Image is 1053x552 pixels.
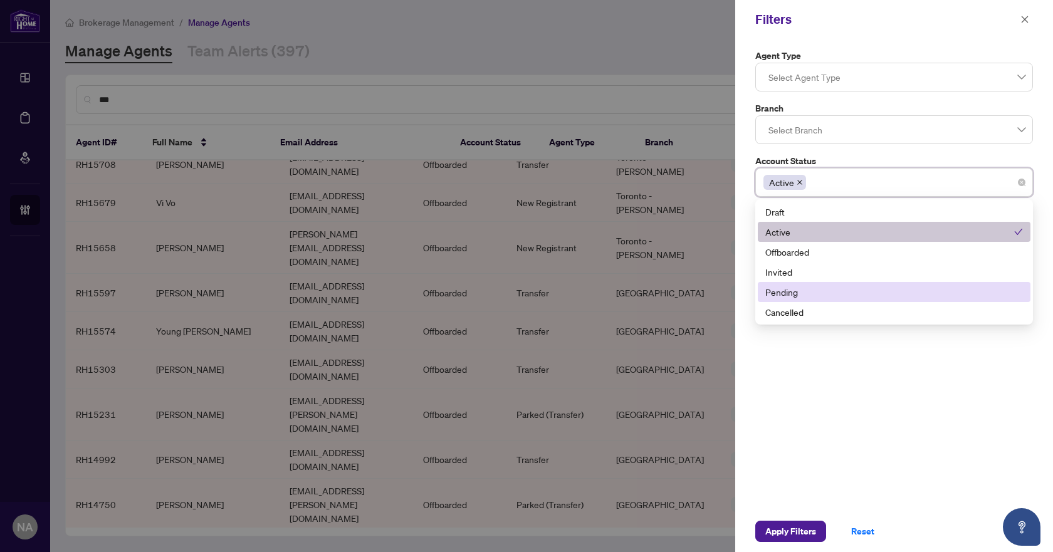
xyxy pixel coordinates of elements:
[1020,15,1029,24] span: close
[758,262,1030,282] div: Invited
[755,10,1017,29] div: Filters
[1014,227,1023,236] span: check
[755,521,826,542] button: Apply Filters
[765,521,816,541] span: Apply Filters
[765,205,1023,219] div: Draft
[841,521,884,542] button: Reset
[797,179,803,185] span: close
[758,302,1030,322] div: Cancelled
[755,102,1033,115] label: Branch
[755,154,1033,168] label: Account Status
[851,521,874,541] span: Reset
[758,202,1030,222] div: Draft
[765,245,1023,259] div: Offboarded
[755,49,1033,63] label: Agent Type
[758,242,1030,262] div: Offboarded
[758,222,1030,242] div: Active
[758,282,1030,302] div: Pending
[763,175,806,190] span: Active
[765,285,1023,299] div: Pending
[769,175,794,189] span: Active
[1003,508,1040,546] button: Open asap
[765,265,1023,279] div: Invited
[765,225,1014,239] div: Active
[1018,179,1025,186] span: close-circle
[765,305,1023,319] div: Cancelled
